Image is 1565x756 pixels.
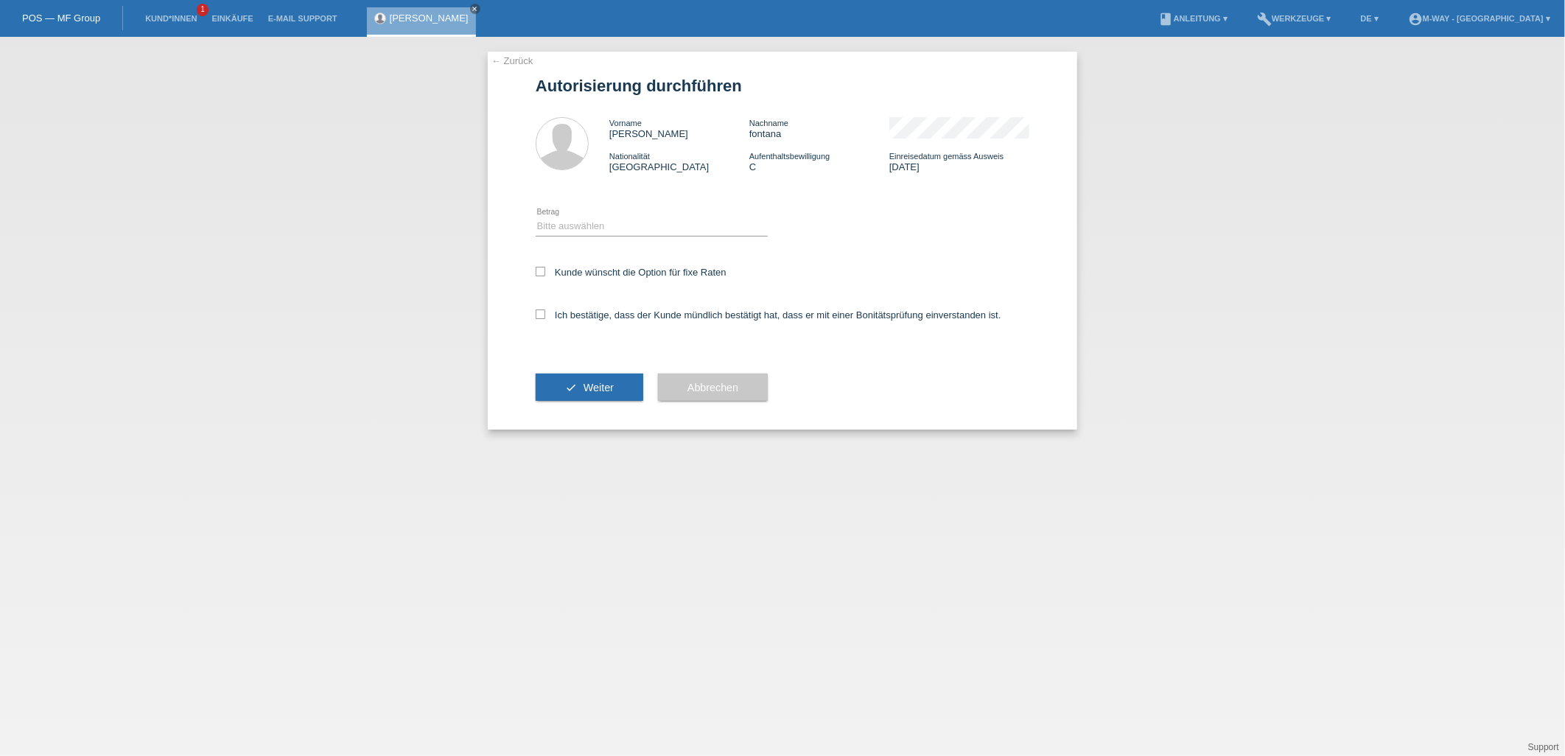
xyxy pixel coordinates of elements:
div: C [749,150,889,172]
i: book [1159,12,1174,27]
button: Abbrechen [658,374,768,402]
div: [GEOGRAPHIC_DATA] [609,150,749,172]
label: Ich bestätige, dass der Kunde mündlich bestätigt hat, dass er mit einer Bonitätsprüfung einversta... [536,309,1001,321]
span: Aufenthaltsbewilligung [749,152,830,161]
a: Einkäufe [204,14,260,23]
a: [PERSON_NAME] [390,13,469,24]
span: Vorname [609,119,642,127]
i: close [472,5,479,13]
a: Support [1528,742,1559,752]
i: check [565,382,577,393]
span: Abbrechen [687,382,738,393]
a: bookAnleitung ▾ [1152,14,1235,23]
i: build [1257,12,1272,27]
span: Nationalität [609,152,650,161]
div: [PERSON_NAME] [609,117,749,139]
a: Kund*innen [138,14,204,23]
span: 1 [197,4,209,16]
a: DE ▾ [1354,14,1386,23]
h1: Autorisierung durchführen [536,77,1029,95]
a: E-Mail Support [261,14,345,23]
label: Kunde wünscht die Option für fixe Raten [536,267,727,278]
a: account_circlem-way - [GEOGRAPHIC_DATA] ▾ [1401,14,1558,23]
i: account_circle [1408,12,1423,27]
span: Einreisedatum gemäss Ausweis [889,152,1004,161]
div: [DATE] [889,150,1029,172]
div: fontana [749,117,889,139]
a: ← Zurück [491,55,533,66]
a: buildWerkzeuge ▾ [1250,14,1339,23]
span: Nachname [749,119,788,127]
a: close [470,4,480,14]
a: POS — MF Group [22,13,100,24]
button: check Weiter [536,374,643,402]
span: Weiter [584,382,614,393]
